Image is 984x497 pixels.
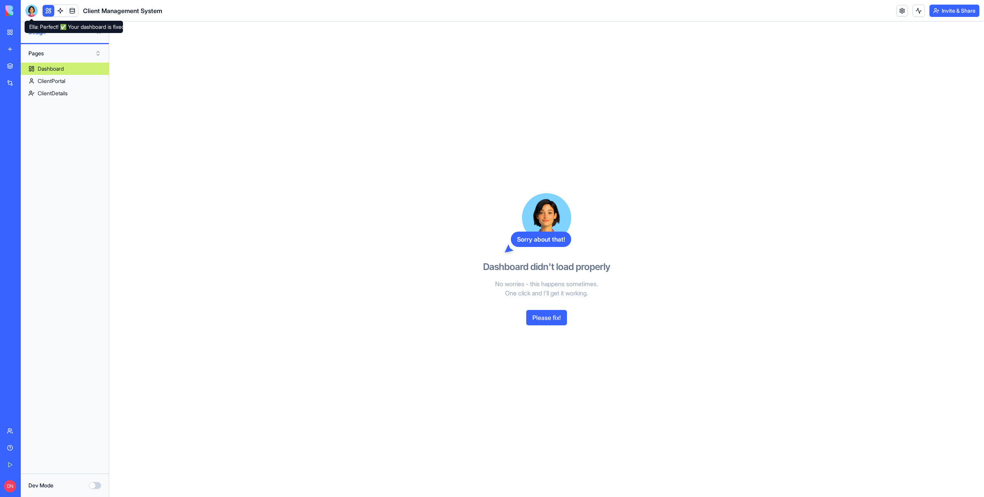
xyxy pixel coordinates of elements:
[21,63,109,75] a: Dashboard
[38,89,68,97] div: ClientDetails
[83,6,162,15] span: Client Management System
[38,65,64,73] div: Dashboard
[25,47,105,60] button: Pages
[5,5,53,16] img: logo
[483,261,610,273] h3: Dashboard didn't load properly
[929,5,979,17] button: Invite & Share
[511,232,571,247] div: Sorry about that!
[458,279,635,298] p: No worries - this happens sometimes. One click and I'll get it working.
[526,310,567,325] button: Please fix!
[38,77,65,85] div: ClientPortal
[28,482,53,489] label: Dev Mode
[4,480,16,492] span: DN
[21,75,109,87] a: ClientPortal
[21,87,109,99] a: ClientDetails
